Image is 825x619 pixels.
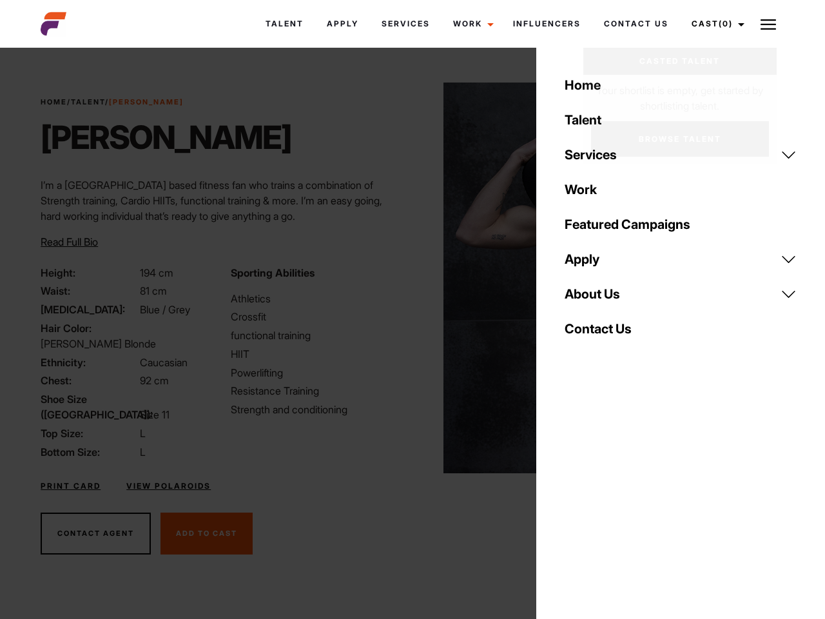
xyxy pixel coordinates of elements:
[315,6,370,41] a: Apply
[140,266,173,279] span: 194 cm
[557,277,804,311] a: About Us
[41,97,67,106] a: Home
[591,121,769,157] a: Browse Talent
[557,103,804,137] a: Talent
[231,346,405,362] li: HIIT
[583,48,777,75] a: Casted Talent
[140,356,188,369] span: Caucasian
[41,391,137,422] span: Shoe Size ([GEOGRAPHIC_DATA]):
[41,302,137,317] span: [MEDICAL_DATA]:
[680,6,752,41] a: Cast(0)
[557,242,804,277] a: Apply
[41,444,137,460] span: Bottom Size:
[557,68,804,103] a: Home
[41,513,151,555] button: Contact Agent
[41,177,405,224] p: I’m a [GEOGRAPHIC_DATA] based fitness fan who trains a combination of Strength training, Cardio H...
[140,374,169,387] span: 92 cm
[109,97,184,106] strong: [PERSON_NAME]
[557,207,804,242] a: Featured Campaigns
[442,6,501,41] a: Work
[140,427,146,440] span: L
[557,137,804,172] a: Services
[140,446,146,458] span: L
[254,6,315,41] a: Talent
[231,328,405,343] li: functional training
[501,6,592,41] a: Influencers
[41,265,137,280] span: Height:
[231,402,405,417] li: Strength and conditioning
[140,303,190,316] span: Blue / Grey
[140,408,170,421] span: Size 11
[761,17,776,32] img: Burger icon
[176,529,237,538] span: Add To Cast
[231,291,405,306] li: Athletics
[41,337,156,350] span: [PERSON_NAME] Blonde
[41,11,66,37] img: cropped-aefm-brand-fav-22-square.png
[41,480,101,492] a: Print Card
[583,75,777,113] p: Your shortlist is empty, get started by shortlisting talent.
[231,266,315,279] strong: Sporting Abilities
[41,235,98,248] span: Read Full Bio
[231,309,405,324] li: Crossfit
[370,6,442,41] a: Services
[71,97,105,106] a: Talent
[719,19,733,28] span: (0)
[41,426,137,441] span: Top Size:
[41,234,98,250] button: Read Full Bio
[557,311,804,346] a: Contact Us
[126,480,211,492] a: View Polaroids
[41,320,137,336] span: Hair Color:
[160,513,253,555] button: Add To Cast
[41,97,184,108] span: / /
[41,118,291,157] h1: [PERSON_NAME]
[41,355,137,370] span: Ethnicity:
[592,6,680,41] a: Contact Us
[231,383,405,398] li: Resistance Training
[557,172,804,207] a: Work
[140,284,167,297] span: 81 cm
[41,373,137,388] span: Chest:
[231,365,405,380] li: Powerlifting
[41,283,137,299] span: Waist:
